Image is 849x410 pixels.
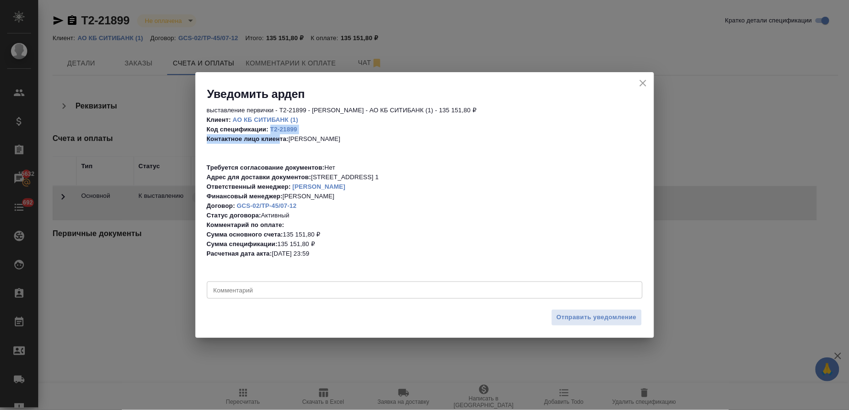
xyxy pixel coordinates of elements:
[207,115,643,259] p: [PERSON_NAME] Нет [STREET_ADDRESS] 1 [PERSON_NAME] Активный 135 151,80 ₽ 135 151,80 ₽ [DATE] 23:59
[207,164,325,171] b: Требуется согласование документов:
[207,221,284,228] b: Комментарий по оплате:
[636,76,650,90] button: close
[207,240,278,248] b: Сумма спецификации:
[207,116,231,123] b: Клиент:
[207,126,269,133] b: Код спецификации:
[270,126,298,133] a: Т2-21899
[207,202,236,209] b: Договор:
[233,116,298,123] a: АО КБ СИТИБАНК (1)
[557,312,637,323] span: Отправить уведомление
[292,183,345,190] a: [PERSON_NAME]
[207,193,283,200] b: Финансовый менеджер:
[551,309,642,326] button: Отправить уведомление
[207,173,312,181] b: Адрес для доставки документов:
[207,135,289,142] b: Контактное лицо клиента:
[207,250,272,257] b: Расчетная дата акта:
[237,202,297,209] a: GCS-02/TP-45/07-12
[207,86,654,102] h2: Уведомить ардеп
[207,212,261,219] b: Статус договора:
[207,183,291,190] b: Ответственный менеджер:
[207,231,283,238] b: Сумма основного счета:
[207,106,643,115] p: выставление первички - Т2-21899 - [PERSON_NAME] - АО КБ СИТИБАНК (1) - 135 151,80 ₽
